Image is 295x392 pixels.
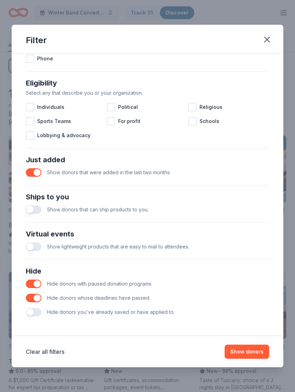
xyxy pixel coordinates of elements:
[26,35,47,46] div: Filter
[26,89,269,97] div: Select any that describe you or your organization.
[47,169,171,175] span: Show donors that were added in the last two months.
[47,309,175,315] span: Hide donors you've already saved or have applied to.
[37,103,64,111] span: Individuals
[47,244,189,250] span: Show lightweight products that are easy to mail to attendees.
[118,103,138,111] span: Political
[26,228,269,240] div: Virtual events
[37,117,71,125] span: Sports Teams
[26,191,269,203] div: Ships to you
[47,295,150,301] span: Hide donors whose deadlines have passed.
[26,154,269,165] div: Just added
[37,54,53,63] span: Phone
[26,77,269,89] div: Eligibility
[26,347,64,356] button: Clear all filters
[37,131,91,140] span: Lobbying & advocacy
[199,103,222,111] span: Religious
[225,345,269,359] button: Show donors
[199,117,219,125] span: Schools
[26,265,269,277] div: Hide
[47,281,152,287] span: Hide donors with paused donation programs.
[118,117,140,125] span: For profit
[47,206,149,212] span: Show donors that can ship products to you.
